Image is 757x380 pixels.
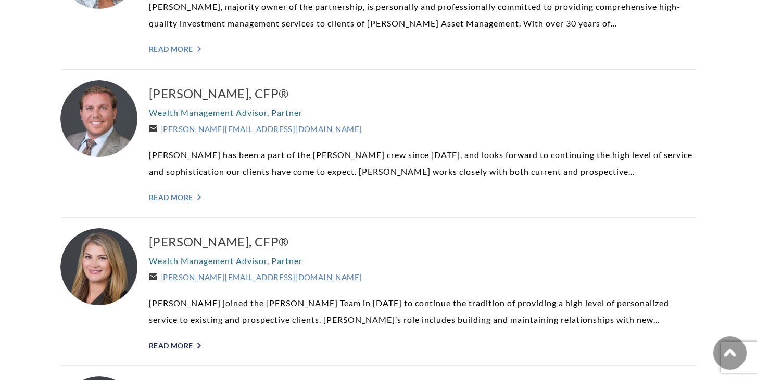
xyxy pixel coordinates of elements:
[149,193,697,202] a: Read More ">
[149,124,362,134] a: [PERSON_NAME][EMAIL_ADDRESS][DOMAIN_NAME]
[149,253,697,269] p: Wealth Management Advisor, Partner
[149,104,697,121] p: Wealth Management Advisor, Partner
[149,85,697,102] a: [PERSON_NAME], CFP®
[149,147,697,180] p: [PERSON_NAME] has been a part of the [PERSON_NAME] crew since [DATE], and looks forward to contin...
[149,295,697,328] p: [PERSON_NAME] joined the [PERSON_NAME] Team in [DATE] to continue the tradition of providing a hi...
[149,233,697,250] a: [PERSON_NAME], CFP®
[149,45,697,54] a: Read More ">
[149,272,362,282] a: [PERSON_NAME][EMAIL_ADDRESS][DOMAIN_NAME]
[149,341,697,350] a: Read More ">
